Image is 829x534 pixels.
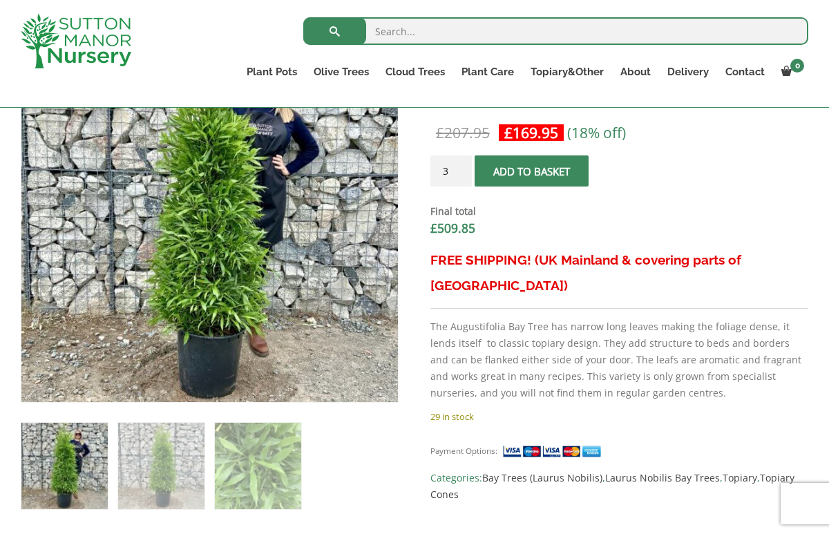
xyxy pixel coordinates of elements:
[430,203,808,220] dt: Final total
[430,446,497,456] small: Payment Options:
[430,220,475,236] bdi: 509.85
[21,423,108,509] img: Laurus nobilis - Angustifolia Bay Tree Cone/Pyramid 1.50-1.60M
[215,423,301,509] img: Laurus nobilis - Angustifolia Bay Tree Cone/Pyramid 1.50-1.60M - Image 3
[773,62,808,82] a: 0
[659,62,717,82] a: Delivery
[436,123,490,142] bdi: 207.95
[475,155,589,187] button: Add to basket
[430,155,472,187] input: Product quantity
[430,470,808,503] span: Categories: , , ,
[790,59,804,73] span: 0
[502,444,606,459] img: payment supported
[567,123,626,142] span: (18% off)
[723,471,757,484] a: Topiary
[504,123,513,142] span: £
[430,471,794,501] a: Topiary Cones
[238,62,305,82] a: Plant Pots
[21,14,131,68] img: logo
[482,471,602,484] a: Bay Trees (Laurus Nobilis)
[522,62,612,82] a: Topiary&Other
[430,247,808,298] h3: FREE SHIPPING! (UK Mainland & covering parts of [GEOGRAPHIC_DATA])
[453,62,522,82] a: Plant Care
[118,423,204,509] img: Laurus nobilis - Angustifolia Bay Tree Cone/Pyramid 1.50-1.60M - Image 2
[430,408,808,425] p: 29 in stock
[430,318,808,401] p: The Augustifolia Bay Tree has narrow long leaves making the foliage dense, it lends itself to cla...
[436,123,444,142] span: £
[605,471,720,484] a: Laurus Nobilis Bay Trees
[430,25,808,112] h1: Laurus nobilis – Angustifolia Bay Tree Cone/Pyramid 1.50-1.60M
[377,62,453,82] a: Cloud Trees
[305,62,377,82] a: Olive Trees
[612,62,659,82] a: About
[430,220,437,236] span: £
[504,123,558,142] bdi: 169.95
[717,62,773,82] a: Contact
[303,17,808,45] input: Search...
